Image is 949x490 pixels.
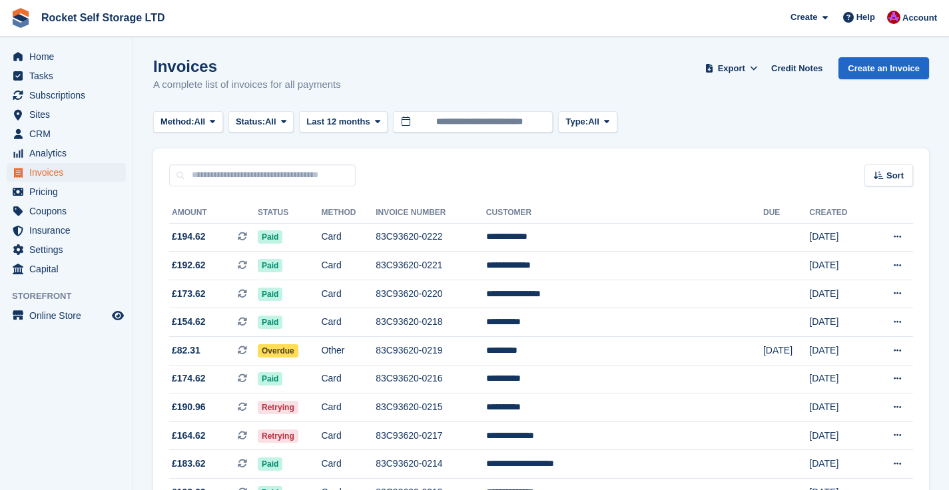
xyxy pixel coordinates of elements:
[11,8,31,28] img: stora-icon-8386f47178a22dfd0bd8f6a31ec36ba5ce8667c1dd55bd0f319d3a0aa187defe.svg
[7,67,126,85] a: menu
[766,57,828,79] a: Credit Notes
[306,115,370,128] span: Last 12 months
[236,115,265,128] span: Status:
[172,315,206,329] span: £154.62
[29,144,109,162] span: Analytics
[376,450,486,479] td: 83C93620-0214
[258,288,282,301] span: Paid
[7,260,126,278] a: menu
[763,337,809,366] td: [DATE]
[809,280,869,308] td: [DATE]
[29,86,109,105] span: Subscriptions
[376,202,486,224] th: Invoice Number
[321,223,376,252] td: Card
[299,111,388,133] button: Last 12 months
[29,260,109,278] span: Capital
[7,202,126,220] a: menu
[565,115,588,128] span: Type:
[169,202,258,224] th: Amount
[809,308,869,337] td: [DATE]
[172,230,206,244] span: £194.62
[376,393,486,422] td: 83C93620-0215
[29,240,109,259] span: Settings
[763,202,809,224] th: Due
[376,337,486,366] td: 83C93620-0219
[321,393,376,422] td: Card
[809,202,869,224] th: Created
[321,421,376,450] td: Card
[838,57,929,79] a: Create an Invoice
[902,11,937,25] span: Account
[887,11,900,24] img: Lee Tresadern
[36,7,170,29] a: Rocket Self Storage LTD
[29,124,109,143] span: CRM
[258,429,298,443] span: Retrying
[321,308,376,337] td: Card
[172,429,206,443] span: £164.62
[29,105,109,124] span: Sites
[588,115,599,128] span: All
[29,306,109,325] span: Online Store
[172,258,206,272] span: £192.62
[172,344,200,358] span: £82.31
[7,306,126,325] a: menu
[321,365,376,393] td: Card
[160,115,194,128] span: Method:
[7,124,126,143] a: menu
[809,393,869,422] td: [DATE]
[7,144,126,162] a: menu
[258,202,321,224] th: Status
[809,450,869,479] td: [DATE]
[809,421,869,450] td: [DATE]
[321,202,376,224] th: Method
[7,221,126,240] a: menu
[321,337,376,366] td: Other
[718,62,745,75] span: Export
[886,169,904,182] span: Sort
[172,457,206,471] span: £183.62
[258,316,282,329] span: Paid
[153,77,341,93] p: A complete list of invoices for all payments
[809,252,869,280] td: [DATE]
[702,57,761,79] button: Export
[228,111,294,133] button: Status: All
[172,371,206,385] span: £174.62
[29,67,109,85] span: Tasks
[376,365,486,393] td: 83C93620-0216
[12,290,133,303] span: Storefront
[172,287,206,301] span: £173.62
[29,182,109,201] span: Pricing
[153,57,341,75] h1: Invoices
[265,115,276,128] span: All
[258,344,298,358] span: Overdue
[856,11,875,24] span: Help
[7,86,126,105] a: menu
[194,115,206,128] span: All
[258,372,282,385] span: Paid
[376,421,486,450] td: 83C93620-0217
[7,163,126,182] a: menu
[7,240,126,259] a: menu
[7,47,126,66] a: menu
[809,223,869,252] td: [DATE]
[29,221,109,240] span: Insurance
[809,365,869,393] td: [DATE]
[258,259,282,272] span: Paid
[258,457,282,471] span: Paid
[321,280,376,308] td: Card
[110,308,126,324] a: Preview store
[486,202,763,224] th: Customer
[172,400,206,414] span: £190.96
[153,111,223,133] button: Method: All
[376,308,486,337] td: 83C93620-0218
[7,105,126,124] a: menu
[791,11,817,24] span: Create
[258,401,298,414] span: Retrying
[376,252,486,280] td: 83C93620-0221
[7,182,126,201] a: menu
[376,223,486,252] td: 83C93620-0222
[809,337,869,366] td: [DATE]
[29,47,109,66] span: Home
[29,202,109,220] span: Coupons
[321,252,376,280] td: Card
